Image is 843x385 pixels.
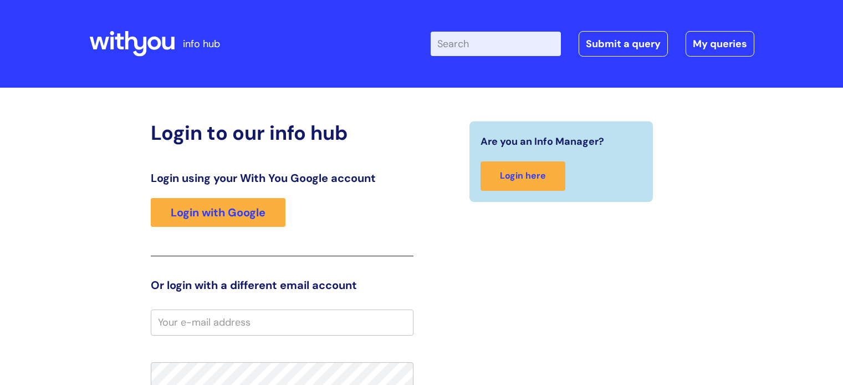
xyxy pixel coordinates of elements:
[151,310,413,335] input: Your e-mail address
[183,35,220,53] p: info hub
[431,32,561,56] input: Search
[151,171,413,185] h3: Login using your With You Google account
[151,198,285,227] a: Login with Google
[481,161,565,191] a: Login here
[579,31,668,57] a: Submit a query
[151,278,413,292] h3: Or login with a different email account
[481,133,604,150] span: Are you an Info Manager?
[686,31,754,57] a: My queries
[151,121,413,145] h2: Login to our info hub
